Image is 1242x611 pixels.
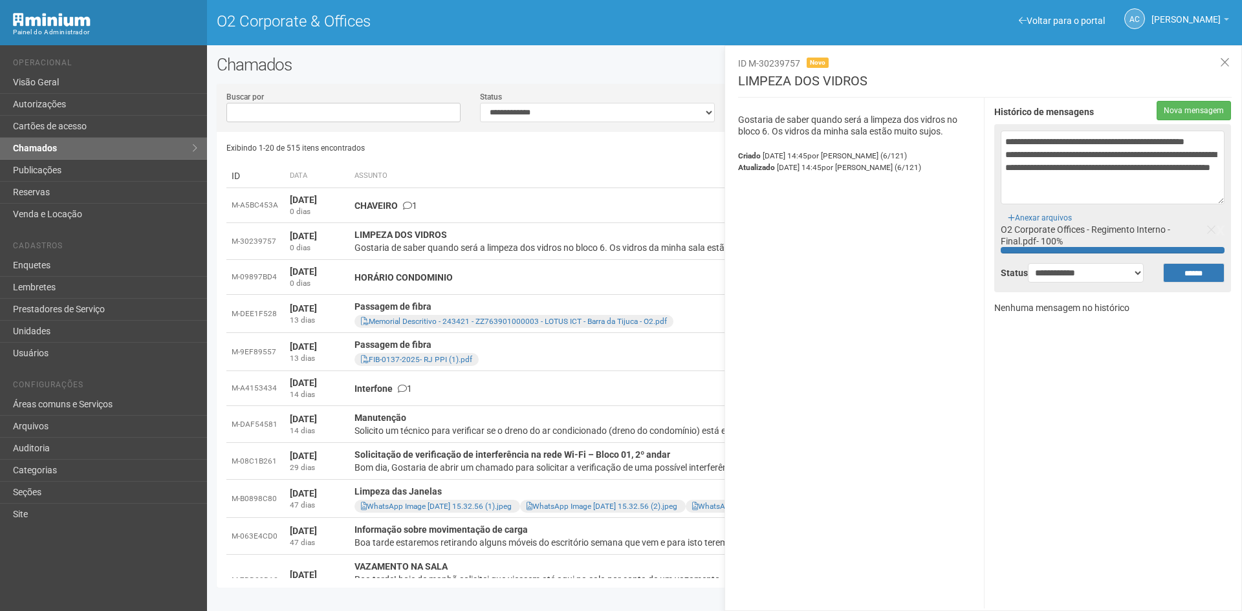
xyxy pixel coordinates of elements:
[226,91,264,103] label: Buscar por
[290,526,317,536] strong: [DATE]
[354,449,670,460] strong: Solicitação de verificação de interferência na rede Wi-Fi – Bloco 01, 2º andar
[354,241,995,254] div: Gostaria de saber quando será a limpeza dos vidros no bloco 6. Os vidros da minha sala estão muit...
[290,414,317,424] strong: [DATE]
[354,524,528,535] strong: Informação sobre movimentação de carga
[217,55,1232,74] h2: Chamados
[354,486,442,497] strong: Limpeza das Janelas
[354,461,995,474] div: Bom dia, Gostaria de abrir um chamado para solicitar a verificação de uma possível interferência ...
[290,266,317,277] strong: [DATE]
[290,537,344,548] div: 47 dias
[290,570,317,580] strong: [DATE]
[290,462,344,473] div: 29 dias
[480,91,502,103] label: Status
[1019,16,1105,26] a: Voltar para o portal
[226,188,285,223] td: M-A5BC453A
[290,353,344,364] div: 13 dias
[290,278,344,289] div: 0 dias
[354,424,995,437] div: Solicito um técnico para verificar se o dreno do ar condicionado (dreno do condomínio) está entup...
[290,315,344,326] div: 13 dias
[738,74,1232,98] h3: LIMPEZA DOS VIDROS
[354,573,995,586] div: Boa tarde! hoje de manhã solicitei que viessem até aqui na sala por conta de um vazamento. o rapa...
[226,164,285,188] td: ID
[290,206,344,217] div: 0 dias
[349,164,1000,188] th: Assunto
[290,451,317,461] strong: [DATE]
[290,488,317,498] strong: [DATE]
[692,502,831,511] a: WhatsApp Image [DATE] 15.32.56.jpeg
[1206,224,1225,237] a: X
[226,518,285,555] td: M-063E4CD0
[822,163,921,172] span: por [PERSON_NAME] (6/121)
[1157,101,1231,120] button: Nova mensagem
[354,536,995,549] div: Boa tarde estaremos retirando alguns móveis do escritório semana que vem e para isto teremos a ne...
[290,425,344,436] div: 14 dias
[354,230,447,240] strong: LIMPEZA DOS VIDROS
[13,241,197,255] li: Cadastros
[403,200,417,211] span: 1
[354,272,453,283] strong: HORÁRIO CONDOMINIO
[217,13,715,30] h1: O2 Corporate & Offices
[1001,224,1170,246] span: O2 Corporate Offices - Regimento Interno - Final.pdf
[226,406,285,443] td: M-DAF54581
[226,223,285,260] td: M-30239757
[763,151,907,160] span: [DATE] 14:45
[290,341,317,352] strong: [DATE]
[226,480,285,518] td: M-B0898C80
[1036,236,1063,246] span: - 100%
[13,58,197,72] li: Operacional
[354,339,431,350] strong: Passagem de fibra
[13,27,197,38] div: Painel do Administrador
[354,200,398,211] strong: CHAVEIRO
[994,107,1094,118] strong: Histórico de mensagens
[226,371,285,406] td: M-A4153434
[354,413,406,423] strong: Manutenção
[226,555,285,606] td: M-7DD09D12
[290,195,317,205] strong: [DATE]
[13,13,91,27] img: Minium
[354,383,393,394] strong: Interfone
[1151,16,1229,27] a: [PERSON_NAME]
[1001,267,1008,279] label: Status
[290,500,344,511] div: 47 dias
[1124,8,1145,29] a: AC
[1001,204,1079,224] div: Anexar arquivos
[290,389,344,400] div: 14 dias
[1151,2,1221,25] span: Ana Carla de Carvalho Silva
[738,58,800,69] span: ID M-30239757
[994,302,1231,314] p: Nenhuma mensagem no histórico
[290,303,317,314] strong: [DATE]
[285,164,349,188] th: Data
[777,163,921,172] span: [DATE] 14:45
[361,502,512,511] a: WhatsApp Image [DATE] 15.32.56 (1).jpeg
[738,151,761,160] strong: Criado
[807,151,907,160] span: por [PERSON_NAME] (6/121)
[527,502,677,511] a: WhatsApp Image [DATE] 15.32.56 (2).jpeg
[354,561,448,572] strong: VAZAMENTO NA SALA
[290,242,344,253] div: 0 dias
[226,295,285,333] td: M-DEE1F528
[226,260,285,295] td: M-09897BD4
[361,355,472,364] a: FIB-0137-2025- RJ PPI (1).pdf
[13,380,197,394] li: Configurações
[226,138,725,158] div: Exibindo 1-20 de 515 itens encontrados
[290,378,317,388] strong: [DATE]
[354,301,431,312] strong: Passagem de fibra
[226,443,285,480] td: M-08C1B261
[738,163,775,172] strong: Atualizado
[738,114,975,137] p: Gostaria de saber quando será a limpeza dos vidros no bloco 6. Os vidros da minha sala estão muit...
[807,58,829,68] span: Novo
[361,317,667,326] a: Memorial Descritivo - 243421 - ZZ763901000003 - LOTUS ICT - Barra da Tijuca - O2.pdf
[398,383,412,394] span: 1
[226,333,285,371] td: M-9EF89557
[290,231,317,241] strong: [DATE]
